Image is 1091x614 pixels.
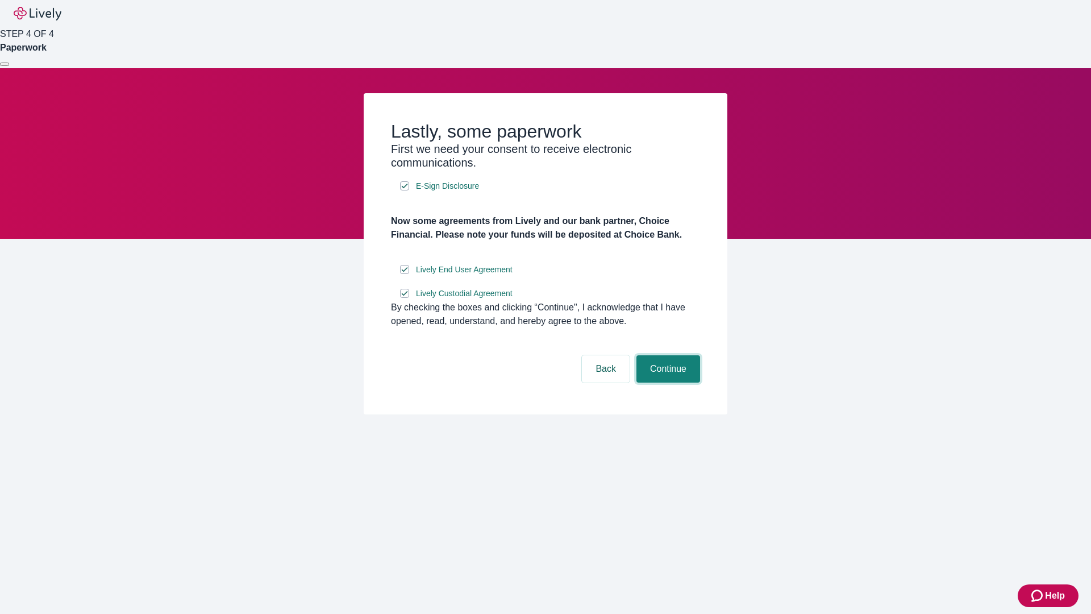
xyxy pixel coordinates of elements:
button: Continue [636,355,700,383]
img: Lively [14,7,61,20]
svg: Zendesk support icon [1031,589,1045,603]
h4: Now some agreements from Lively and our bank partner, Choice Financial. Please note your funds wi... [391,214,700,242]
button: Back [582,355,630,383]
span: Lively Custodial Agreement [416,288,513,300]
div: By checking the boxes and clicking “Continue", I acknowledge that I have opened, read, understand... [391,301,700,328]
button: Zendesk support iconHelp [1018,584,1078,607]
a: e-sign disclosure document [414,179,481,193]
h3: First we need your consent to receive electronic communications. [391,142,700,169]
a: e-sign disclosure document [414,263,515,277]
span: Lively End User Agreement [416,264,513,276]
a: e-sign disclosure document [414,287,515,301]
h2: Lastly, some paperwork [391,121,700,142]
span: Help [1045,589,1065,603]
span: E-Sign Disclosure [416,180,479,192]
